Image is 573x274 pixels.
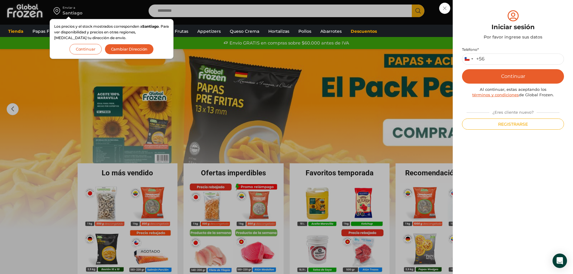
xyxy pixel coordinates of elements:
[5,26,26,37] a: Tienda
[462,54,485,64] button: Selected country
[472,92,519,97] a: términos y condiciones
[462,23,564,32] div: Iniciar sesión
[462,87,564,98] div: Al continuar, estas aceptando los de Global Frozen.
[476,56,485,62] div: +56
[29,26,62,37] a: Papas Fritas
[506,9,520,23] img: tabler-icon-user-circle.svg
[462,119,564,130] button: Registrarse
[462,34,564,40] div: Por favor ingrese sus datos
[464,107,562,115] div: ¿Eres cliente nuevo?
[142,24,159,29] strong: Santiago
[194,26,224,37] a: Appetizers
[462,47,564,52] label: Teléfono
[265,26,292,37] a: Hortalizas
[105,44,154,54] button: Cambiar Dirección
[317,26,345,37] a: Abarrotes
[54,23,169,41] p: Los precios y el stock mostrados corresponden a . Para ver disponibilidad y precios en otras regi...
[348,26,380,37] a: Descuentos
[462,69,564,84] button: Continuar
[69,44,102,54] button: Continuar
[295,26,314,37] a: Pollos
[227,26,262,37] a: Queso Crema
[553,254,567,268] div: Open Intercom Messenger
